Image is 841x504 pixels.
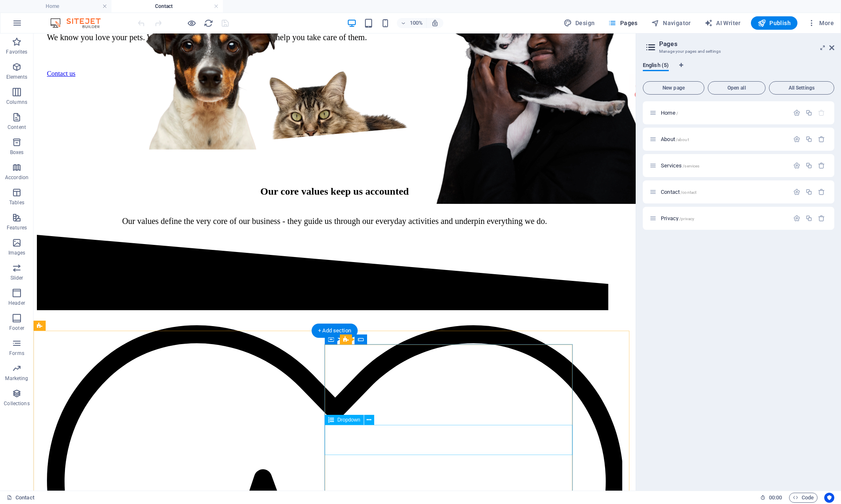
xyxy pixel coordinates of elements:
div: Contact/contact [658,189,789,195]
p: Slider [10,275,23,281]
button: More [804,16,837,30]
h6: 100% [409,18,423,28]
div: The startpage cannot be deleted [818,109,825,116]
span: /contact [681,190,696,195]
div: Language Tabs [643,62,834,78]
div: Home/ [658,110,789,116]
img: Editor Logo [48,18,111,28]
span: /privacy [679,216,694,221]
span: New page [647,85,701,90]
span: Dropdown [337,417,360,422]
h4: Contact [111,2,223,11]
p: Images [8,249,26,256]
div: Services/services [658,163,789,168]
h2: Pages [659,40,834,48]
div: Duplicate [805,162,813,169]
p: Footer [9,325,24,332]
div: Settings [793,136,800,143]
span: / [676,111,678,116]
span: Click to open page [661,110,678,116]
span: English (5) [643,60,669,72]
div: Duplicate [805,109,813,116]
span: Contact [661,189,696,195]
button: Pages [605,16,641,30]
button: Code [789,493,818,503]
i: On resize automatically adjust zoom level to fit chosen device. [431,19,439,27]
span: /services [683,164,699,168]
div: Settings [793,188,800,195]
span: Open all [712,85,762,90]
button: Navigator [648,16,694,30]
span: Publish [758,19,791,27]
p: Accordion [5,174,28,181]
span: AI Writer [704,19,741,27]
button: Usercentrics [824,493,834,503]
button: AI Writer [701,16,744,30]
p: Header [8,300,25,306]
div: Remove [818,136,825,143]
span: /about [676,137,689,142]
span: 00 00 [769,493,782,503]
div: Duplicate [805,136,813,143]
div: + Add section [311,324,358,338]
span: Navigator [651,19,691,27]
button: Design [560,16,598,30]
div: Duplicate [805,188,813,195]
button: All Settings [769,81,834,95]
p: Content [8,124,26,131]
span: Pages [608,19,637,27]
span: Design [564,19,595,27]
div: Design (Ctrl+Alt+Y) [560,16,598,30]
span: More [807,19,834,27]
p: Marketing [5,375,28,382]
span: Services [661,162,699,169]
div: Remove [818,188,825,195]
button: reload [203,18,213,28]
span: All Settings [773,85,831,90]
div: Settings [793,162,800,169]
div: Settings [793,215,800,222]
div: About/about [658,136,789,142]
button: 100% [397,18,427,28]
span: Click to open page [661,136,689,142]
div: Remove [818,162,825,169]
button: New page [643,81,704,95]
div: Remove [818,215,825,222]
div: Settings [793,109,800,116]
p: Elements [6,74,28,80]
p: Favorites [6,49,27,55]
p: Collections [4,400,29,407]
button: Publish [751,16,797,30]
button: Open all [708,81,766,95]
p: Columns [6,99,27,105]
span: Code [793,493,814,503]
a: Click to cancel selection. Double-click to open Pages [7,493,34,503]
span: Click to open page [661,215,694,221]
div: Duplicate [805,215,813,222]
p: Tables [9,199,24,206]
button: Click here to leave preview mode and continue editing [186,18,197,28]
h3: Manage your pages and settings [659,48,818,55]
div: Privacy/privacy [658,216,789,221]
p: Forms [9,350,24,357]
i: Reload page [204,18,213,28]
h6: Session time [760,493,782,503]
p: Boxes [10,149,24,156]
p: Features [7,224,27,231]
span: : [775,494,776,501]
